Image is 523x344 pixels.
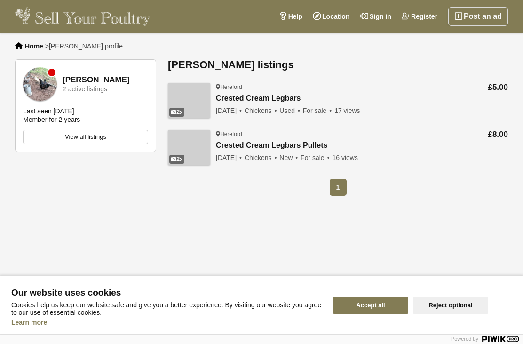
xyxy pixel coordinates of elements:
[245,154,278,161] span: Chickens
[63,76,130,85] strong: [PERSON_NAME]
[279,154,299,161] span: New
[11,319,47,326] a: Learn more
[216,83,360,91] div: Hereford
[49,42,123,50] span: [PERSON_NAME] profile
[168,83,210,118] img: Crested Cream Legbars
[245,107,278,114] span: Chickens
[48,69,55,76] div: Member is offline
[308,7,355,26] a: Location
[303,107,333,114] span: For sale
[15,7,150,26] img: Sell Your Poultry
[168,130,210,165] img: Crested Cream Legbars Pullets
[448,7,508,26] a: Post an ad
[334,107,360,114] span: 17 views
[301,154,330,161] span: For sale
[488,83,508,92] span: £5.00
[63,86,107,93] div: 2 active listings
[216,94,360,103] a: Crested Cream Legbars
[451,336,478,342] span: Powered by
[11,288,322,297] span: Our website uses cookies
[216,154,243,161] span: [DATE]
[333,297,408,314] button: Accept all
[216,107,243,114] span: [DATE]
[23,107,74,115] div: Last seen [DATE]
[168,59,508,71] h1: [PERSON_NAME] listings
[216,141,358,150] a: Crested Cream Legbars Pullets
[396,7,443,26] a: Register
[169,108,184,117] div: 2
[169,155,184,164] div: 2
[216,130,358,138] div: Hereford
[332,154,357,161] span: 16 views
[11,301,322,316] p: Cookies help us keep our website safe and give you a better experience. By visiting our website y...
[23,67,57,101] img: Graham Powell
[45,42,123,50] li: >
[25,42,43,50] a: Home
[488,130,508,139] span: £8.00
[23,115,80,124] div: Member for 2 years
[23,130,148,144] a: View all listings
[279,107,301,114] span: Used
[355,7,396,26] a: Sign in
[413,297,488,314] button: Reject optional
[330,179,347,196] span: 1
[274,7,308,26] a: Help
